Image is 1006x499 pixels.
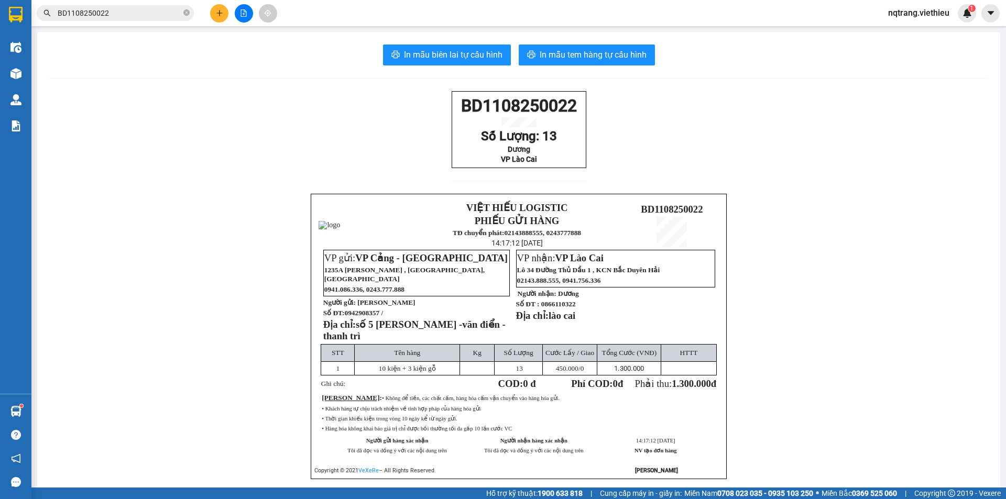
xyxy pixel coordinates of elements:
[822,487,897,499] span: Miền Bắc
[602,349,657,357] span: Tổng Cước (VNĐ)
[461,96,577,116] span: BD1108250022
[466,202,568,213] strong: VIỆT HIẾU LOGISTIC
[517,252,604,263] span: VP nhận:
[636,438,675,443] span: 14:17:12 [DATE]
[641,204,703,215] span: BD1108250022
[183,9,190,16] span: close-circle
[527,50,535,60] span: printer
[852,489,897,497] strong: 0369 525 060
[484,448,584,453] span: Tôi đã đọc và đồng ý với các nội dung trên
[486,487,583,499] span: Hỗ trợ kỹ thuật:
[591,487,592,499] span: |
[516,310,549,321] strong: Địa chỉ:
[332,349,344,357] span: STT
[635,467,678,474] strong: [PERSON_NAME]
[473,349,482,357] span: Kg
[58,7,181,19] input: Tìm tên, số ĐT hoặc mã đơn
[516,300,540,308] strong: Số ĐT :
[347,448,447,453] span: Tôi đã đọc và đồng ý với các nội dung trên
[344,309,383,317] span: 0942908357 /
[322,426,512,431] span: • Hàng hóa không khai báo giá trị chỉ được bồi thường tối đa gấp 10 lần cước VC
[558,290,579,297] span: Dương
[324,266,485,283] span: 1235A [PERSON_NAME] , [GEOGRAPHIC_DATA], [GEOGRAPHIC_DATA]
[981,4,1000,23] button: caret-down
[391,50,400,60] span: printer
[523,378,535,389] span: 0 đ
[357,298,415,306] span: [PERSON_NAME]
[880,6,958,19] span: nqtrang.viethieu
[336,364,340,372] span: 1
[541,300,576,308] span: 0866110322
[970,5,974,12] span: 1
[323,298,356,306] strong: Người gửi:
[355,252,508,263] span: VP Cảng - [GEOGRAPHIC_DATA]
[322,394,379,402] span: [PERSON_NAME]
[963,8,972,18] img: icon-new-feature
[635,378,717,389] span: Phải thu:
[968,5,976,12] sup: 1
[549,310,575,321] span: lào cai
[43,9,51,17] span: search
[516,364,523,372] span: 13
[508,145,530,153] span: Dương
[986,8,996,18] span: caret-down
[11,453,21,463] span: notification
[382,395,560,401] span: • Không để tiền, các chất cấm, hàng hóa cấm vận chuyển vào hàng hóa gửi.
[556,364,578,372] span: 450.000
[322,406,480,412] span: • Khách hàng tự chịu trách nhiệm về tính hợp pháp của hàng hóa gửi
[10,94,21,105] img: warehouse-icon
[519,45,655,65] button: printerIn mẫu tem hàng tự cấu hình
[235,4,253,23] button: file-add
[948,490,955,497] span: copyright
[379,364,436,372] span: 10 kiện + 3 kiện gỗ
[323,319,356,330] strong: Địa chỉ:
[613,378,618,389] span: 0
[240,9,247,17] span: file-add
[672,378,711,389] span: 1.300.000
[600,487,682,499] span: Cung cấp máy in - giấy in:
[517,266,660,274] span: Lô 34 Đường Thủ Dầu 1 , KCN Bắc Duyên Hải
[501,155,537,163] span: VP Lào Cai
[20,404,23,407] sup: 1
[905,487,906,499] span: |
[11,430,21,440] span: question-circle
[816,491,819,495] span: ⚪️
[491,239,543,247] span: 14:17:12 [DATE]
[635,448,676,453] strong: NV tạo đơn hàng
[481,129,557,143] span: Số Lượng: 13
[538,489,583,497] strong: 1900 633 818
[498,378,536,389] strong: COD:
[324,252,508,263] span: VP gửi:
[314,467,434,474] span: Copyright © 2021 – All Rights Reserved
[323,309,383,317] strong: Số ĐT:
[264,9,271,17] span: aim
[322,416,457,422] span: • Thời gian khiếu kiện trong vòng 10 ngày kể từ ngày gửi.
[9,7,23,23] img: logo-vxr
[545,349,594,357] span: Cước Lấy / Giao
[684,487,813,499] span: Miền Nam
[366,438,429,443] strong: Người gửi hàng xác nhận
[404,48,502,61] span: In mẫu biên lai tự cấu hình
[259,4,277,23] button: aim
[504,229,581,237] strong: 02143888555, 0243777888
[518,290,556,297] strong: Người nhận:
[540,48,647,61] span: In mẫu tem hàng tự cấu hình
[717,489,813,497] strong: 0708 023 035 - 0935 103 250
[711,378,716,389] span: đ
[10,42,21,53] img: warehouse-icon
[10,68,21,79] img: warehouse-icon
[475,215,560,226] strong: PHIẾU GỬI HÀNG
[11,477,21,487] span: message
[321,380,345,387] span: Ghi chú:
[358,467,379,474] a: VeXeRe
[453,229,504,237] strong: TĐ chuyển phát:
[216,9,223,17] span: plus
[319,221,340,229] img: logo
[614,364,644,372] span: 1.300.000
[324,285,404,293] span: 0941.086.336, 0243.777.888
[322,394,382,402] span: :
[517,276,601,284] span: 02143.888.555, 0941.756.336
[383,45,511,65] button: printerIn mẫu biên lai tự cấu hình
[394,349,420,357] span: Tên hàng
[571,378,623,389] strong: Phí COD: đ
